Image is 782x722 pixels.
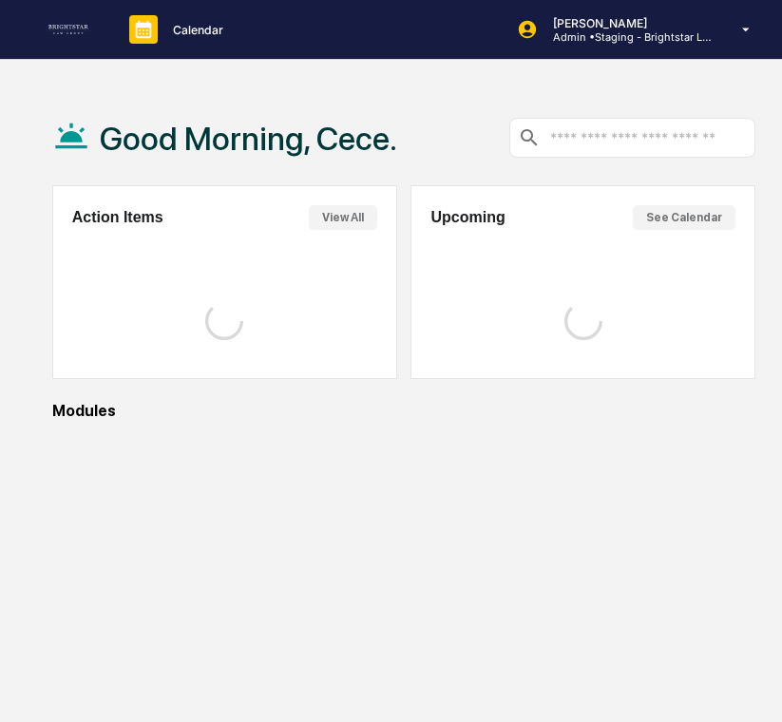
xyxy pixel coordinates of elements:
[52,402,756,420] div: Modules
[72,209,163,226] h2: Action Items
[538,30,715,44] p: Admin • Staging - Brightstar Law Group
[430,209,505,226] h2: Upcoming
[46,25,91,34] img: logo
[158,23,233,37] p: Calendar
[309,205,377,230] button: View All
[100,120,397,158] h1: Good Morning, Cece.
[538,16,715,30] p: [PERSON_NAME]
[633,205,735,230] button: See Calendar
